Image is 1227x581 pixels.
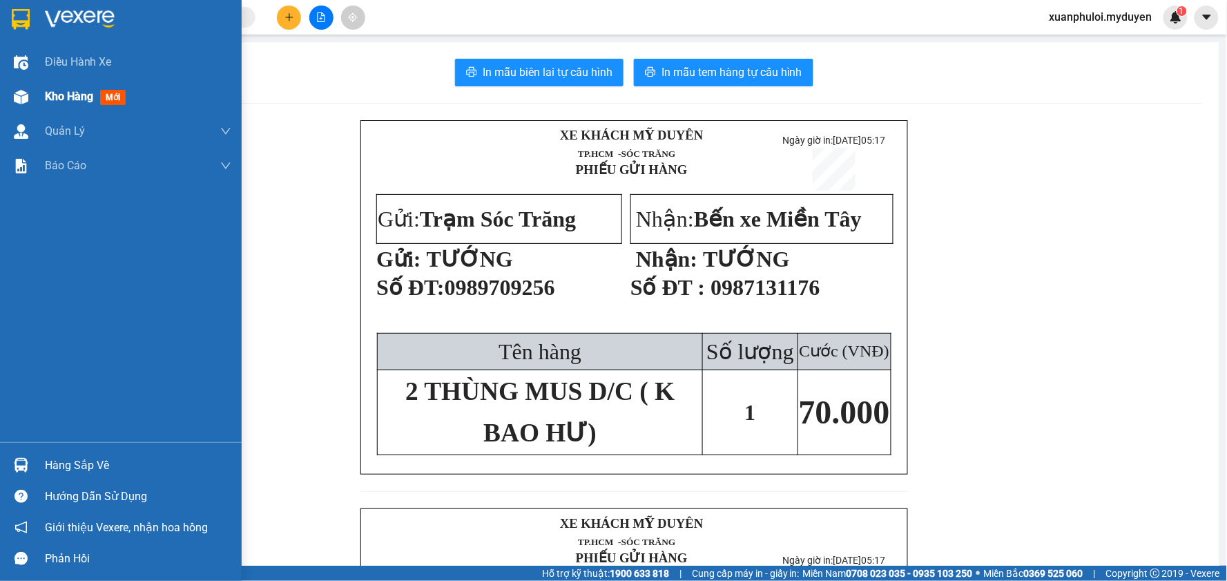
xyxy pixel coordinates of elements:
span: 05:17 [861,555,885,566]
span: down [220,126,231,137]
sup: 1 [1177,6,1187,16]
div: Hướng dẫn sử dụng [45,486,231,507]
span: message [15,552,28,565]
span: Giới thiệu Vexere, nhận hoa hồng [45,519,208,536]
div: Phản hồi [45,549,231,569]
span: caret-down [1201,11,1213,23]
p: Ngày giờ in: [204,17,264,43]
strong: XE KHÁCH MỸ DUYÊN [87,8,182,37]
span: Báo cáo [45,157,86,174]
span: 2 THÙNG MUS D/C ( K BAO HƯ) [405,377,675,447]
button: printerIn mẫu tem hàng tự cấu hình [634,59,813,86]
span: ⚪️ [976,571,980,576]
span: Miền Bắc [984,566,1083,581]
span: xuanphuloi.myduyen [1038,8,1163,26]
button: printerIn mẫu biên lai tự cấu hình [455,59,624,86]
span: Quản Lý [45,122,85,140]
span: Hỗ trợ kỹ thuật: [542,566,669,581]
span: Cước (VNĐ) [799,342,889,360]
strong: Số ĐT : [630,275,705,300]
span: 05:17 [861,135,885,146]
img: solution-icon [14,159,28,173]
span: file-add [316,12,326,22]
span: Gửi: [378,207,576,231]
strong: PHIẾU GỬI HÀNG [79,57,191,72]
img: warehouse-icon [14,124,28,139]
strong: PHIẾU GỬI HÀNG [576,551,688,565]
span: 1 [745,400,756,425]
span: 70.000 [799,394,890,430]
div: Hàng sắp về [45,455,231,476]
span: copyright [1150,569,1160,578]
span: [DATE] [204,30,264,43]
strong: XE KHÁCH MỸ DUYÊN [560,128,704,142]
span: down [220,160,231,171]
span: Gửi: [6,95,142,146]
span: 1 [1179,6,1184,16]
img: icon-new-feature [1170,11,1182,23]
span: 0989709256 [445,275,555,300]
span: Số lượng [706,339,794,364]
strong: Nhận: [636,247,697,272]
span: Điều hành xe [45,53,112,70]
span: TP.HCM -SÓC TRĂNG [578,149,675,159]
strong: 0369 525 060 [1024,568,1083,579]
span: TP.HCM -SÓC TRĂNG [81,44,178,54]
span: | [1094,566,1096,581]
img: warehouse-icon [14,90,28,104]
button: aim [341,6,365,30]
p: Ngày giờ in: [773,135,895,146]
p: Ngày giờ in: [773,555,895,566]
strong: Gửi: [376,247,421,272]
span: question-circle [15,490,28,503]
span: [DATE] [833,555,885,566]
span: aim [348,12,358,22]
span: printer [645,66,656,79]
span: | [679,566,682,581]
span: Bến xe Miền Tây [694,207,862,231]
span: notification [15,521,28,534]
span: Số ĐT: [376,275,445,300]
span: Kho hàng [45,90,93,103]
strong: 0708 023 035 - 0935 103 250 [847,568,973,579]
span: In mẫu tem hàng tự cấu hình [661,64,802,81]
span: plus [284,12,294,22]
button: caret-down [1195,6,1219,30]
span: Tên hàng [499,339,581,364]
span: Trạm Sóc Trăng [420,207,576,231]
img: warehouse-icon [14,458,28,473]
span: TƯỚNG [427,247,513,272]
strong: XE KHÁCH MỸ DUYÊN [560,516,704,531]
span: 0987131176 [711,275,820,300]
span: printer [466,66,477,79]
img: logo-vxr [12,9,30,30]
button: plus [277,6,301,30]
span: In mẫu biên lai tự cấu hình [483,64,612,81]
img: warehouse-icon [14,55,28,70]
span: [DATE] [833,135,885,146]
span: Cung cấp máy in - giấy in: [692,566,800,581]
span: Nhận: [636,207,862,231]
span: TƯỚNG [703,247,789,272]
strong: 1900 633 818 [610,568,669,579]
span: Miền Nam [803,566,973,581]
span: mới [100,90,126,105]
span: TP.HCM -SÓC TRĂNG [578,537,675,547]
button: file-add [309,6,334,30]
strong: PHIẾU GỬI HÀNG [576,162,688,177]
span: Trạm Sóc Trăng [6,95,142,146]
